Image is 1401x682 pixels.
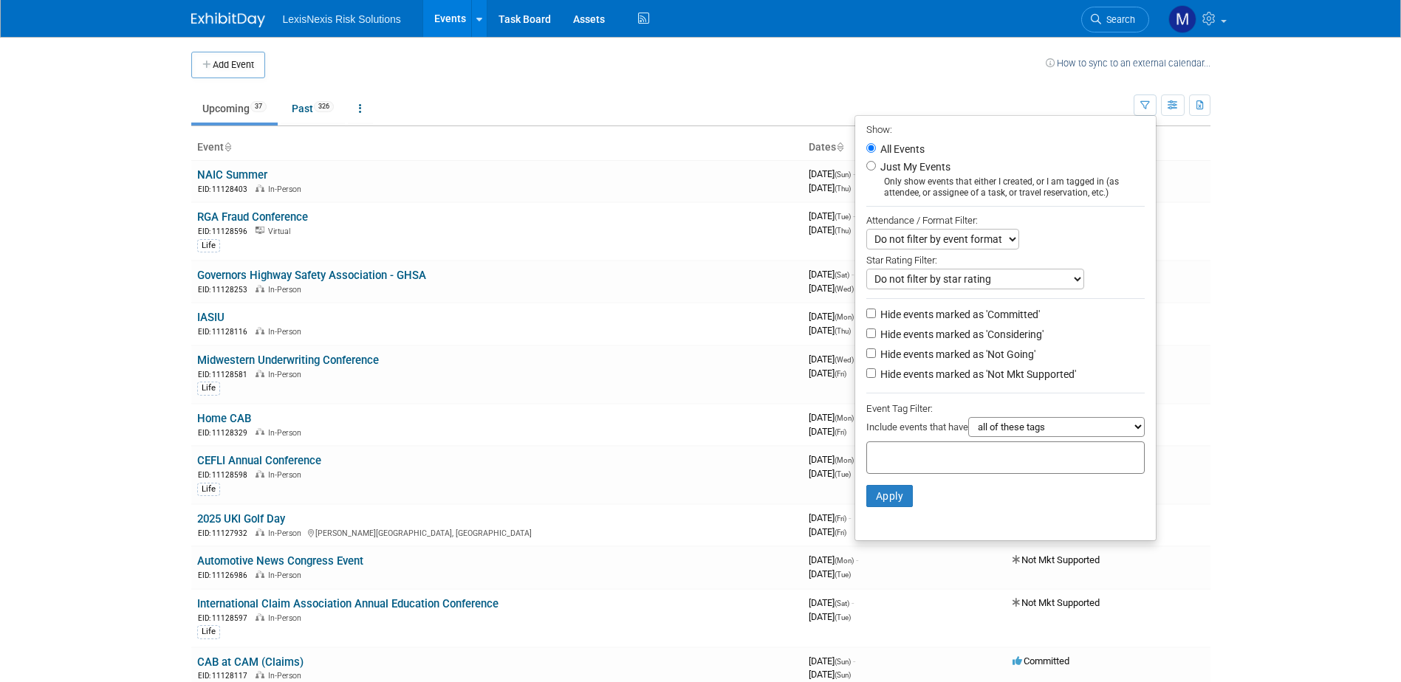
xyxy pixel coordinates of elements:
a: Sort by Start Date [836,141,843,153]
span: EID: 11128597 [198,614,253,622]
span: In-Person [268,528,306,538]
span: - [849,512,851,523]
label: Hide events marked as 'Considering' [877,327,1044,342]
span: - [856,554,858,565]
img: In-Person Event [256,571,264,578]
span: - [853,168,855,179]
span: - [852,597,854,608]
a: 2025 UKI Golf Day [197,512,285,526]
div: [PERSON_NAME][GEOGRAPHIC_DATA], [GEOGRAPHIC_DATA] [197,526,797,539]
span: [DATE] [809,426,846,437]
span: EID: 11128403 [198,185,253,193]
span: (Tue) [835,213,851,221]
span: In-Person [268,185,306,194]
a: Search [1081,7,1149,32]
span: [DATE] [809,354,858,365]
a: Automotive News Congress Event [197,554,363,568]
span: [DATE] [809,182,851,193]
img: In-Person Event [256,671,264,678]
span: (Sat) [835,599,849,607]
div: Life [197,382,220,395]
label: All Events [877,144,925,154]
a: CEFLI Annual Conference [197,454,321,467]
span: [DATE] [809,412,858,423]
img: In-Person Event [256,428,264,435]
span: EID: 11128598 [198,471,253,479]
span: [DATE] [809,597,854,608]
img: In-Person Event [256,470,264,478]
span: - [853,655,855,666]
img: ExhibitDay [191,13,265,27]
span: [DATE] [809,224,851,235]
a: International Claim Association Annual Education Conference [197,597,499,610]
span: Committed [1013,655,1069,666]
span: (Mon) [835,557,854,565]
span: (Fri) [835,428,846,436]
img: In-Person Event [256,613,264,621]
a: Midwestern Underwriting Conference [197,354,379,367]
a: Sort by Event Name [224,141,231,153]
span: (Thu) [835,185,851,193]
a: Governors Highway Safety Association - GHSA [197,269,426,282]
img: In-Person Event [256,185,264,192]
img: In-Person Event [256,370,264,377]
span: Not Mkt Supported [1013,554,1100,565]
div: Star Rating Filter: [866,249,1145,269]
span: EID: 11128596 [198,227,253,235]
span: [DATE] [809,526,846,537]
span: (Tue) [835,613,851,621]
img: In-Person Event [256,528,264,536]
span: [DATE] [809,283,854,294]
span: (Fri) [835,528,846,537]
span: (Tue) [835,571,851,579]
a: NAIC Summer [197,168,267,182]
label: Hide events marked as 'Committed' [877,307,1040,322]
span: LexisNexis Risk Solutions [283,13,401,25]
span: EID: 11126986 [198,571,253,579]
label: Hide events marked as 'Not Mkt Supported' [877,367,1076,382]
span: [DATE] [809,512,851,523]
span: Not Mkt Supported [1013,597,1100,608]
div: Include events that have [866,417,1145,441]
span: - [852,269,854,280]
th: Event [191,135,803,160]
div: Show: [866,120,1145,138]
span: In-Person [268,470,306,480]
span: (Fri) [835,514,846,523]
span: [DATE] [809,554,858,565]
span: [DATE] [809,168,855,179]
span: (Wed) [835,285,854,293]
span: [DATE] [809,325,851,336]
span: (Sun) [835,671,851,679]
span: [DATE] [809,454,858,465]
span: (Mon) [835,313,854,321]
span: (Sun) [835,170,851,179]
img: In-Person Event [256,285,264,292]
span: (Fri) [835,370,846,378]
div: Event Tag Filter: [866,400,1145,417]
span: [DATE] [809,210,855,221]
span: In-Person [268,370,306,379]
span: (Mon) [835,456,854,464]
span: In-Person [268,285,306,294]
span: [DATE] [809,311,858,322]
button: Add Event [191,52,265,78]
span: In-Person [268,428,306,438]
span: (Sat) [835,271,849,279]
span: EID: 11127932 [198,529,253,537]
span: EID: 11128253 [198,286,253,294]
div: Life [197,239,220,252]
span: [DATE] [809,468,851,479]
span: [DATE] [809,269,854,280]
div: Attendance / Format Filter: [866,212,1145,229]
span: Virtual [268,227,295,236]
span: (Mon) [835,414,854,422]
span: EID: 11128329 [198,429,253,437]
a: How to sync to an external calendar... [1046,58,1210,69]
label: Hide events marked as 'Not Going' [877,347,1035,362]
label: Just My Events [877,159,950,174]
span: (Thu) [835,227,851,235]
span: 37 [250,101,267,112]
span: [DATE] [809,669,851,680]
span: (Sun) [835,658,851,666]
